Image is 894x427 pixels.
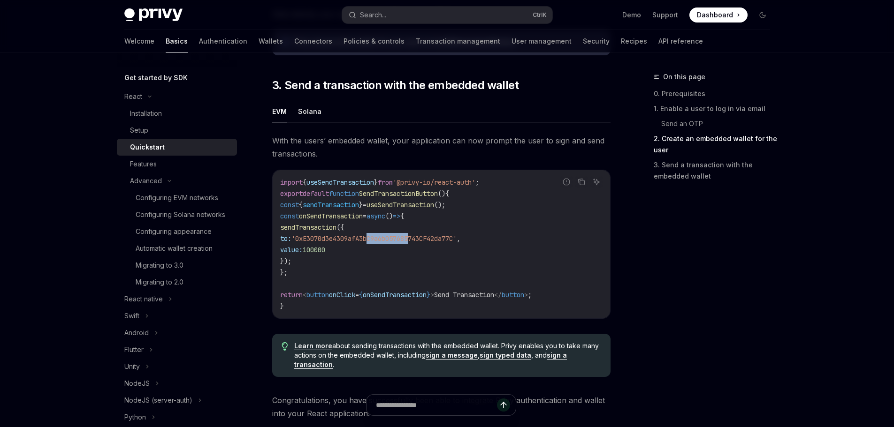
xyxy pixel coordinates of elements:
span: On this page [663,71,705,82]
span: onSendTransaction [363,291,427,299]
span: (); [434,201,445,209]
div: Configuring Solana networks [136,209,225,220]
span: () [438,189,445,198]
button: Search...CtrlK [342,7,552,23]
div: Migrating to 3.0 [136,260,183,271]
svg: Tip [282,342,288,351]
span: onClick [329,291,355,299]
div: Swift [124,310,139,322]
span: } [427,291,430,299]
a: Automatic wallet creation [117,240,237,257]
div: Unity [124,361,140,372]
a: 3. Send a transaction with the embedded wallet [654,157,778,184]
h5: Get started by SDK [124,72,188,83]
span: 3. Send a transaction with the embedded wallet [272,78,519,93]
span: { [303,178,306,187]
span: = [363,212,367,220]
a: Configuring Solana networks [117,206,237,223]
a: sign a message [426,351,478,360]
span: ; [528,291,532,299]
span: }; [280,268,288,277]
span: const [280,212,299,220]
span: 100000 [303,246,325,254]
div: NodeJS [124,378,150,389]
span: </ [494,291,502,299]
span: async [367,212,385,220]
button: Toggle dark mode [755,7,770,22]
a: Migrating to 2.0 [117,274,237,291]
span: < [303,291,306,299]
div: Configuring appearance [136,226,212,237]
div: Quickstart [130,142,165,153]
button: Solana [298,100,321,122]
span: sendTransaction [280,223,336,232]
a: Welcome [124,30,154,52]
a: Policies & controls [344,30,405,52]
span: ({ [336,223,344,232]
a: API reference [658,30,703,52]
span: value: [280,246,303,254]
span: { [299,201,303,209]
a: sign typed data [480,351,531,360]
div: React [124,91,142,102]
div: Advanced [130,175,162,187]
button: Copy the contents from the code block [575,176,588,188]
a: User management [512,30,572,52]
a: Security [583,30,610,52]
div: Features [130,158,157,170]
div: Installation [130,108,162,119]
span: } [374,178,378,187]
a: Configuring appearance [117,223,237,240]
span: to: [280,234,291,243]
span: '0xE3070d3e4309afA3bC9a6b057685743CF42da77C' [291,234,457,243]
span: , [457,234,460,243]
div: Setup [130,125,148,136]
a: 2. Create an embedded wallet for the user [654,131,778,157]
a: Migrating to 3.0 [117,257,237,274]
a: Recipes [621,30,647,52]
a: Configuring EVM networks [117,189,237,206]
span: { [445,189,449,198]
span: = [355,291,359,299]
div: Configuring EVM networks [136,192,218,203]
span: button [502,291,524,299]
span: { [400,212,404,220]
span: about sending transactions with the embedded wallet. Privy enables you to take many actions on th... [294,341,601,369]
a: Connectors [294,30,332,52]
span: Ctrl K [533,11,547,19]
a: Authentication [199,30,247,52]
span: } [359,201,363,209]
span: useSendTransaction [367,201,434,209]
span: ; [475,178,479,187]
a: Setup [117,122,237,139]
button: Ask AI [590,176,603,188]
span: > [524,291,528,299]
span: button [306,291,329,299]
span: export [280,189,303,198]
span: '@privy-io/react-auth' [393,178,475,187]
span: sendTransaction [303,201,359,209]
span: default [303,189,329,198]
span: () [385,212,393,220]
a: Quickstart [117,139,237,156]
a: Dashboard [689,7,748,22]
a: Send an OTP [661,116,778,131]
div: Android [124,327,149,338]
a: Wallets [259,30,283,52]
span: = [363,201,367,209]
span: }); [280,257,291,265]
div: Flutter [124,344,144,355]
span: { [359,291,363,299]
a: Installation [117,105,237,122]
div: Python [124,412,146,423]
span: } [280,302,284,310]
button: Send message [497,398,510,412]
div: Automatic wallet creation [136,243,213,254]
button: EVM [272,100,287,122]
img: dark logo [124,8,183,22]
a: Basics [166,30,188,52]
button: Report incorrect code [560,176,573,188]
a: Demo [622,10,641,20]
div: Search... [360,9,386,21]
span: Send Transaction [434,291,494,299]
